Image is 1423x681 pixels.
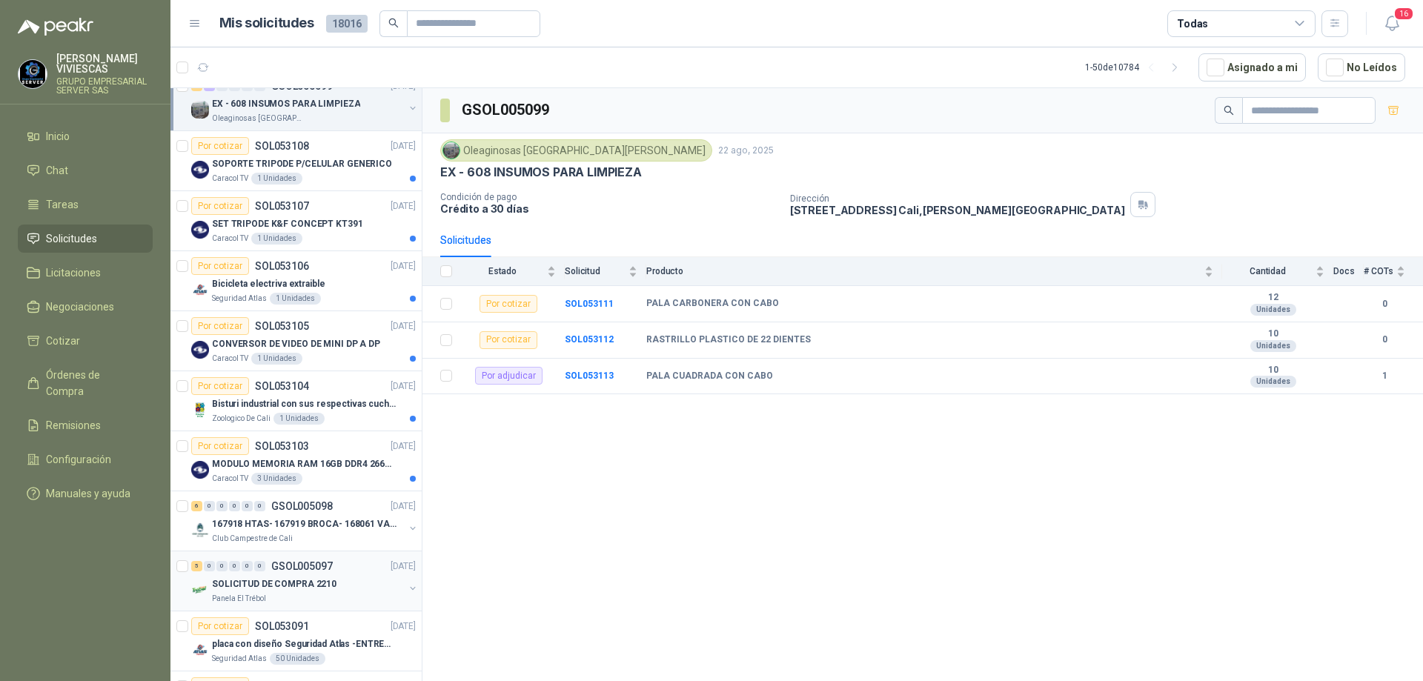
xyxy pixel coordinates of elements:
b: 0 [1364,333,1405,347]
p: [DATE] [391,139,416,153]
a: Configuración [18,445,153,474]
b: 10 [1222,328,1324,340]
p: SOL053105 [255,321,309,331]
a: Por cotizarSOL053107[DATE] Company LogoSET TRIPODE K&F CONCEPT KT391Caracol TV1 Unidades [170,191,422,251]
a: Solicitudes [18,225,153,253]
p: Bisturi industrial con sus respectivas cuchillas segun muestra [212,397,397,411]
img: Company Logo [191,641,209,659]
p: Zoologico De Cali [212,413,271,425]
div: Por cotizar [480,331,537,349]
b: 1 [1364,369,1405,383]
span: Manuales y ayuda [46,485,130,502]
p: EX - 608 INSUMOS PARA LIMPIEZA [212,97,360,111]
th: Docs [1333,257,1364,286]
p: MODULO MEMORIA RAM 16GB DDR4 2666 MHZ - PORTATIL [212,457,397,471]
div: 1 - 50 de 10784 [1085,56,1187,79]
b: PALA CARBONERA CON CABO [646,298,779,310]
p: SET TRIPODE K&F CONCEPT KT391 [212,217,363,231]
div: 0 [254,561,265,571]
a: Por cotizarSOL053104[DATE] Company LogoBisturi industrial con sus respectivas cuchillas segun mue... [170,371,422,431]
b: 10 [1222,365,1324,376]
div: 50 Unidades [270,653,325,665]
div: 0 [216,501,228,511]
a: Por cotizarSOL053091[DATE] Company Logoplaca con diseño Seguridad Atlas -ENTREGA en [GEOGRAPHIC_D... [170,611,422,671]
span: 18016 [326,15,368,33]
img: Company Logo [443,142,460,159]
span: 16 [1393,7,1414,21]
div: 1 Unidades [251,173,302,185]
a: 6 0 0 0 0 0 GSOL005098[DATE] Company Logo167918 HTAS- 167919 BROCA- 168061 VALVULAClub Campestre ... [191,497,419,545]
a: Tareas [18,190,153,219]
img: Company Logo [191,161,209,179]
a: 5 0 0 0 0 0 GSOL005097[DATE] Company LogoSOLICITUD DE COMPRA 2210Panela El Trébol [191,557,419,605]
span: search [388,18,399,28]
div: Unidades [1250,340,1296,352]
div: Por cotizar [191,197,249,215]
div: 1 Unidades [270,293,321,305]
p: [DATE] [391,199,416,213]
p: Condición de pago [440,192,778,202]
a: Por cotizarSOL053105[DATE] Company LogoCONVERSOR DE VIDEO DE MINI DP A DPCaracol TV1 Unidades [170,311,422,371]
p: [DATE] [391,439,416,454]
p: Bicicleta electriva extraible [212,277,325,291]
div: Por cotizar [480,295,537,313]
a: SOL053111 [565,299,614,309]
span: Tareas [46,196,79,213]
p: CONVERSOR DE VIDEO DE MINI DP A DP [212,337,380,351]
span: Negociaciones [46,299,114,315]
span: Remisiones [46,417,101,433]
th: Producto [646,257,1222,286]
img: Company Logo [19,60,47,88]
th: # COTs [1364,257,1423,286]
span: Configuración [46,451,111,468]
span: Chat [46,162,68,179]
p: SOL053108 [255,141,309,151]
div: Todas [1177,16,1208,32]
div: Por cotizar [191,257,249,275]
a: Inicio [18,122,153,150]
p: [DATE] [391,379,416,393]
th: Estado [461,257,565,286]
p: SOL053107 [255,201,309,211]
img: Company Logo [191,341,209,359]
span: Solicitud [565,266,626,276]
a: Chat [18,156,153,185]
p: 167918 HTAS- 167919 BROCA- 168061 VALVULA [212,517,397,531]
div: Oleaginosas [GEOGRAPHIC_DATA][PERSON_NAME] [440,139,712,162]
div: Unidades [1250,304,1296,316]
a: SOL053112 [565,334,614,345]
span: # COTs [1364,266,1393,276]
p: Oleaginosas [GEOGRAPHIC_DATA][PERSON_NAME] [212,113,305,124]
b: RASTRILLO PLASTICO DE 22 DIENTES [646,334,811,346]
div: 0 [242,561,253,571]
img: Company Logo [191,521,209,539]
p: Club Campestre de Cali [212,533,293,545]
a: Por cotizarSOL053108[DATE] Company LogoSOPORTE TRIPODE P/CELULAR GENERICOCaracol TV1 Unidades [170,131,422,191]
p: SOPORTE TRIPODE P/CELULAR GENERICO [212,157,392,171]
span: search [1224,105,1234,116]
div: 0 [242,501,253,511]
th: Cantidad [1222,257,1333,286]
h1: Mis solicitudes [219,13,314,34]
a: Remisiones [18,411,153,439]
p: [DATE] [391,499,416,514]
p: GSOL005097 [271,561,333,571]
p: GRUPO EMPRESARIAL SERVER SAS [56,77,153,95]
p: Seguridad Atlas [212,293,267,305]
img: Company Logo [191,221,209,239]
p: Panela El Trébol [212,593,266,605]
button: Asignado a mi [1198,53,1306,82]
p: SOL053104 [255,381,309,391]
b: 0 [1364,297,1405,311]
p: SOLICITUD DE COMPRA 2210 [212,577,336,591]
a: Manuales y ayuda [18,479,153,508]
p: placa con diseño Seguridad Atlas -ENTREGA en [GEOGRAPHIC_DATA] [212,637,397,651]
div: Por cotizar [191,137,249,155]
img: Company Logo [191,101,209,119]
p: [PERSON_NAME] VIVIESCAS [56,53,153,74]
span: Licitaciones [46,265,101,281]
div: Unidades [1250,376,1296,388]
span: Solicitudes [46,230,97,247]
